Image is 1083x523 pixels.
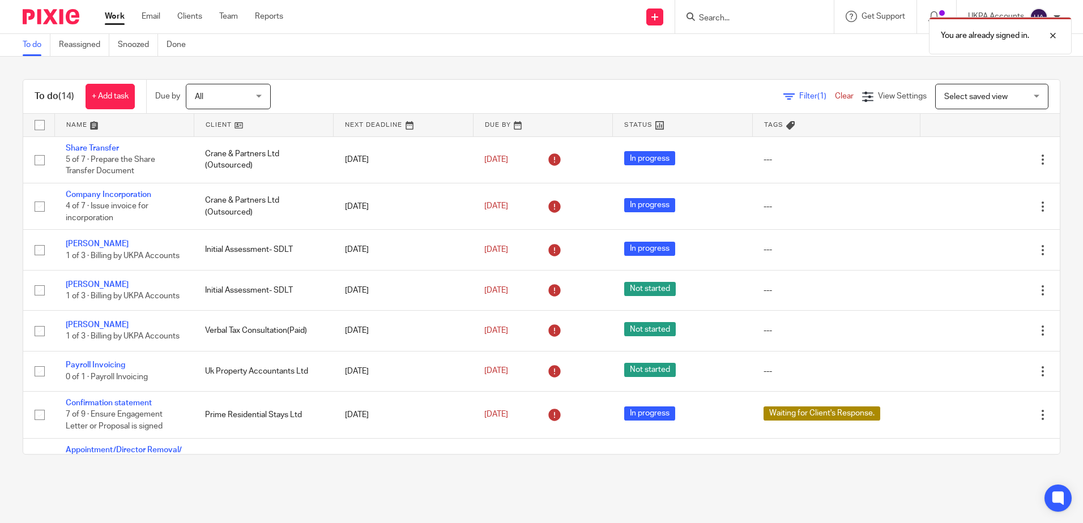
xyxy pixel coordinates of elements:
[194,438,333,496] td: [PERSON_NAME] Dunollie Ltd
[59,34,109,56] a: Reassigned
[194,270,333,310] td: Initial Assessment- SDLT
[66,361,125,369] a: Payroll Invoicing
[177,11,202,22] a: Clients
[118,34,158,56] a: Snoozed
[66,203,148,222] span: 4 of 7 · Issue invoice for incorporation
[66,144,119,152] a: Share Transfer
[194,351,333,391] td: Uk Property Accountants Ltd
[66,373,148,381] span: 0 of 1 · Payroll Invoicing
[105,11,125,22] a: Work
[194,183,333,229] td: Crane & Partners Ltd (Outsourced)
[66,156,155,175] span: 5 of 7 · Prepare the Share Transfer Document
[194,311,333,351] td: Verbal Tax Consultation(Paid)
[764,325,909,336] div: ---
[799,92,835,100] span: Filter
[219,11,238,22] a: Team
[66,333,180,341] span: 1 of 3 · Billing by UKPA Accounts
[624,363,676,377] span: Not started
[194,230,333,270] td: Initial Assessment- SDLT
[142,11,160,22] a: Email
[334,351,473,391] td: [DATE]
[66,321,129,329] a: [PERSON_NAME]
[66,252,180,260] span: 1 of 3 · Billing by UKPA Accounts
[334,136,473,183] td: [DATE]
[624,322,676,336] span: Not started
[764,154,909,165] div: ---
[484,367,508,375] span: [DATE]
[167,34,194,56] a: Done
[1030,8,1048,26] img: svg%3E
[941,30,1029,41] p: You are already signed in.
[764,406,880,421] span: Waiting for Client's Response.
[35,91,74,102] h1: To do
[764,285,909,296] div: ---
[23,9,79,24] img: Pixie
[23,34,50,56] a: To do
[764,244,909,255] div: ---
[817,92,826,100] span: (1)
[334,230,473,270] td: [DATE]
[66,399,152,407] a: Confirmation statement
[764,122,783,128] span: Tags
[624,406,675,421] span: In progress
[66,411,163,431] span: 7 of 9 · Ensure Engagement Letter or Proposal is signed
[878,92,927,100] span: View Settings
[484,156,508,164] span: [DATE]
[764,201,909,212] div: ---
[624,282,676,296] span: Not started
[66,446,182,465] a: Appointment/Director Removal/ PSC/ Company Secretary
[194,392,333,438] td: Prime Residential Stays Ltd
[334,438,473,496] td: [DATE]
[66,281,129,289] a: [PERSON_NAME]
[484,411,508,419] span: [DATE]
[944,93,1008,101] span: Select saved view
[334,183,473,229] td: [DATE]
[194,136,333,183] td: Crane & Partners Ltd (Outsourced)
[484,327,508,335] span: [DATE]
[58,92,74,101] span: (14)
[195,93,203,101] span: All
[66,191,151,199] a: Company Incorporation
[484,203,508,211] span: [DATE]
[835,92,854,100] a: Clear
[334,270,473,310] td: [DATE]
[624,151,675,165] span: In progress
[484,286,508,294] span: [DATE]
[66,292,180,300] span: 1 of 3 · Billing by UKPA Accounts
[155,91,180,102] p: Due by
[334,392,473,438] td: [DATE]
[484,246,508,254] span: [DATE]
[334,311,473,351] td: [DATE]
[255,11,283,22] a: Reports
[624,242,675,256] span: In progress
[764,366,909,377] div: ---
[86,84,135,109] a: + Add task
[624,198,675,212] span: In progress
[66,240,129,248] a: [PERSON_NAME]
